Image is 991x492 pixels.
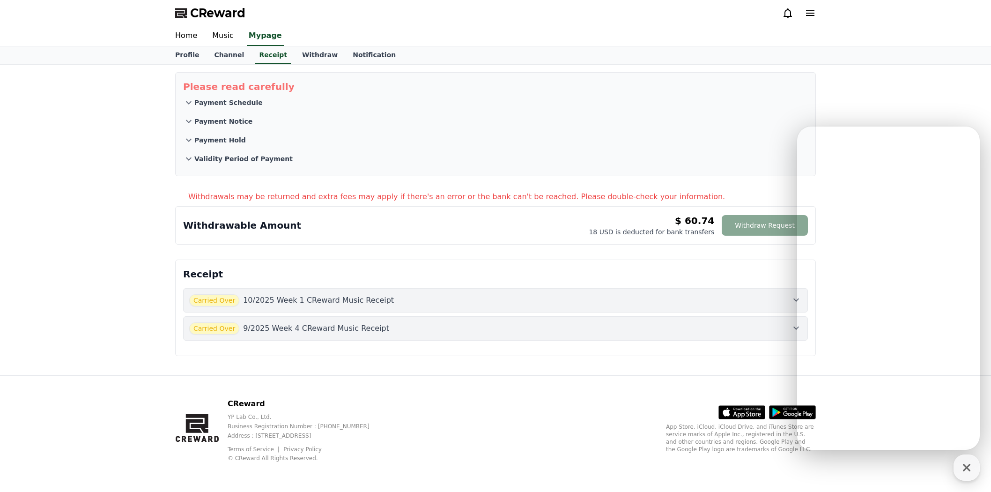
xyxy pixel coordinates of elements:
[188,191,816,202] p: Withdrawals may be returned and extra fees may apply if there's an error or the bank can't be rea...
[675,214,714,227] p: $ 60.74
[194,98,263,107] p: Payment Schedule
[228,398,385,410] p: CReward
[207,46,251,64] a: Channel
[194,154,293,164] p: Validity Period of Payment
[183,80,808,93] p: Please read carefully
[189,294,239,306] span: Carried Over
[228,413,385,421] p: YP Lab Co., Ltd.
[589,227,714,237] p: 18 USD is deducted for bank transfers
[183,131,808,149] button: Payment Hold
[194,135,246,145] p: Payment Hold
[183,93,808,112] button: Payment Schedule
[205,26,241,46] a: Music
[247,26,284,46] a: Mypage
[175,6,245,21] a: CReward
[243,295,394,306] p: 10/2025 Week 1 CReward Music Receipt
[183,219,301,232] p: Withdrawable Amount
[722,215,808,236] button: Withdraw Request
[666,423,816,453] p: App Store, iCloud, iCloud Drive, and iTunes Store are service marks of Apple Inc., registered in ...
[183,149,808,168] button: Validity Period of Payment
[283,446,322,453] a: Privacy Policy
[228,455,385,462] p: © CReward All Rights Reserved.
[255,46,291,64] a: Receipt
[183,316,808,341] button: Carried Over 9/2025 Week 4 CReward Music Receipt
[183,112,808,131] button: Payment Notice
[183,268,808,281] p: Receipt
[189,322,239,335] span: Carried Over
[345,46,403,64] a: Notification
[168,46,207,64] a: Profile
[228,446,281,453] a: Terms of Service
[183,288,808,313] button: Carried Over 10/2025 Week 1 CReward Music Receipt
[228,432,385,440] p: Address : [STREET_ADDRESS]
[194,117,252,126] p: Payment Notice
[243,323,389,334] p: 9/2025 Week 4 CReward Music Receipt
[168,26,205,46] a: Home
[797,127,980,450] iframe: Channel chat
[295,46,345,64] a: Withdraw
[190,6,245,21] span: CReward
[228,423,385,430] p: Business Registration Number : [PHONE_NUMBER]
